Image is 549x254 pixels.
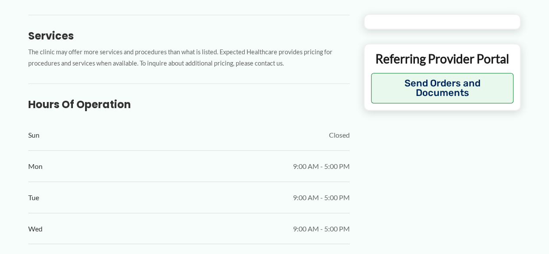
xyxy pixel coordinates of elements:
h3: Hours of Operation [28,98,350,111]
span: Sun [28,129,39,142]
span: Tue [28,191,39,204]
p: Referring Provider Portal [371,51,514,66]
span: Closed [329,129,350,142]
p: The clinic may offer more services and procedures than what is listed. Expected Healthcare provid... [28,46,350,70]
span: 9:00 AM - 5:00 PM [293,191,350,204]
span: 9:00 AM - 5:00 PM [293,160,350,173]
span: Mon [28,160,43,173]
button: Send Orders and Documents [371,73,514,103]
span: 9:00 AM - 5:00 PM [293,222,350,235]
h3: Services [28,29,350,43]
span: Wed [28,222,43,235]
